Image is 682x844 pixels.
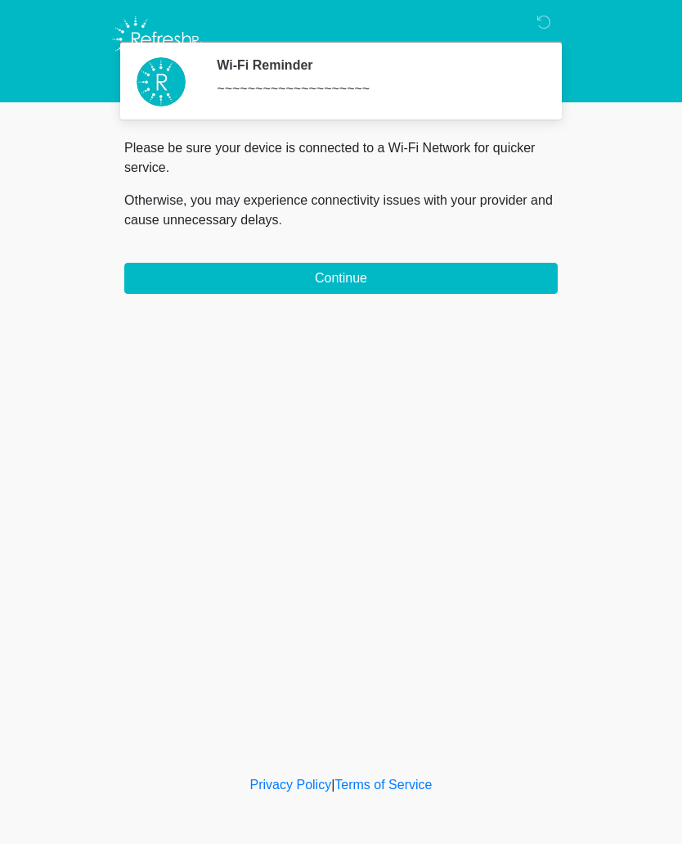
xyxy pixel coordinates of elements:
p: Please be sure your device is connected to a Wi-Fi Network for quicker service. [124,138,558,178]
p: Otherwise, you may experience connectivity issues with your provider and cause unnecessary delays [124,191,558,230]
img: Refresh RX Logo [108,12,207,66]
div: ~~~~~~~~~~~~~~~~~~~~ [217,79,533,99]
img: Agent Avatar [137,57,186,106]
span: . [279,213,282,227]
a: Terms of Service [334,778,432,792]
button: Continue [124,263,558,294]
a: Privacy Policy [250,778,332,792]
a: | [331,778,334,792]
